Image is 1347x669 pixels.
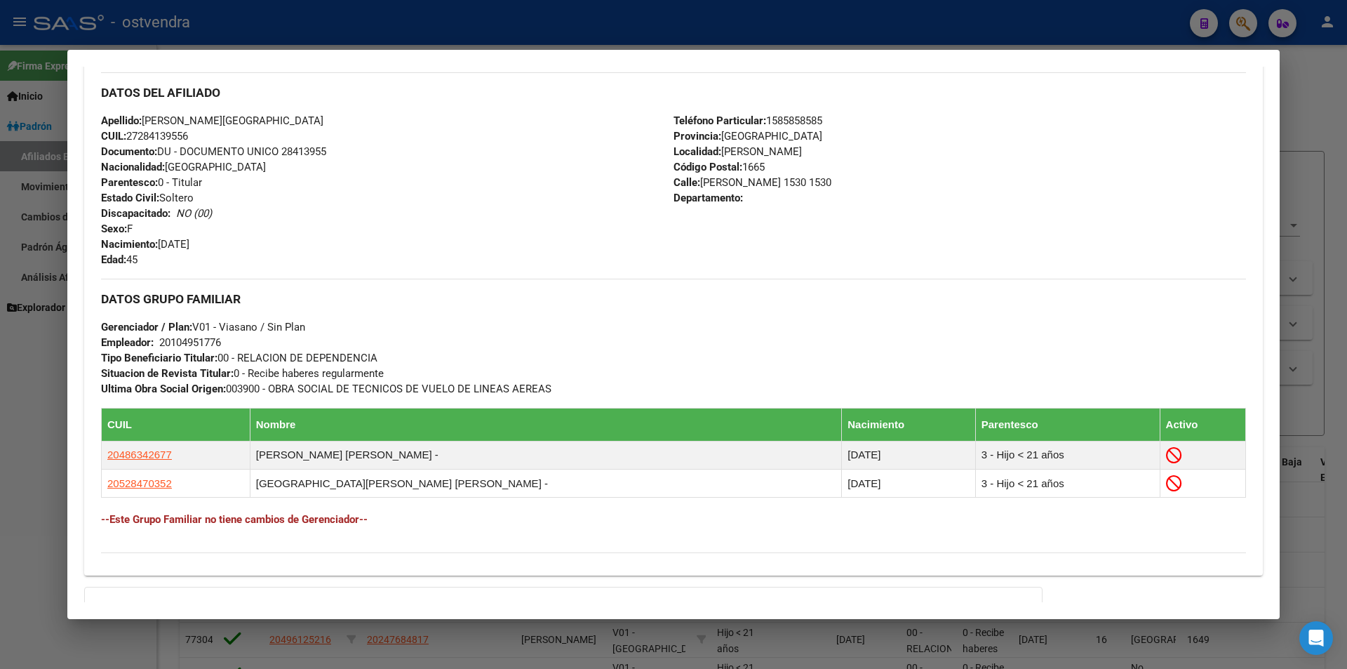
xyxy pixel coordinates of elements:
[101,223,133,235] span: F
[101,336,154,349] strong: Empleador:
[107,449,172,461] span: 20486342677
[250,408,841,441] th: Nombre
[673,114,822,127] span: 1585858585
[101,367,234,380] strong: Situacion de Revista Titular:
[101,512,1246,527] h4: --Este Grupo Familiar no tiene cambios de Gerenciador--
[101,383,551,395] span: 003900 - OBRA SOCIAL DE TECNICOS DE VUELO DE LINEAS AEREAS
[1160,408,1245,441] th: Activo
[673,161,742,173] strong: Código Postal:
[101,114,323,127] span: [PERSON_NAME][GEOGRAPHIC_DATA]
[101,352,217,364] strong: Tipo Beneficiario Titular:
[842,408,976,441] th: Nacimiento
[101,253,126,266] strong: Edad:
[101,321,305,333] span: V01 - Viasano / Sin Plan
[975,470,1160,498] td: 3 - Hijo < 21 años
[101,192,194,204] span: Soltero
[842,441,976,469] td: [DATE]
[101,85,1246,100] h3: DATOS DEL AFILIADO
[101,176,158,189] strong: Parentesco:
[1299,621,1333,655] div: Open Intercom Messenger
[673,176,831,189] span: [PERSON_NAME] 1530 1530
[250,470,841,498] td: [GEOGRAPHIC_DATA][PERSON_NAME] [PERSON_NAME] -
[101,238,189,251] span: [DATE]
[101,253,138,266] span: 45
[673,145,802,158] span: [PERSON_NAME]
[101,383,226,395] strong: Ultima Obra Social Origen:
[101,192,159,204] strong: Estado Civil:
[101,291,1246,307] h3: DATOS GRUPO FAMILIAR
[101,161,165,173] strong: Nacionalidad:
[842,470,976,498] td: [DATE]
[101,161,266,173] span: [GEOGRAPHIC_DATA]
[673,114,766,127] strong: Teléfono Particular:
[250,441,841,469] td: [PERSON_NAME] [PERSON_NAME] -
[673,130,721,143] strong: Provincia:
[673,192,743,204] strong: Departamento:
[101,114,142,127] strong: Apellido:
[101,238,158,251] strong: Nacimiento:
[101,130,188,143] span: 27284139556
[107,477,172,489] span: 20528470352
[176,207,212,220] i: NO (00)
[673,161,765,173] span: 1665
[101,223,127,235] strong: Sexo:
[673,176,700,189] strong: Calle:
[101,207,170,220] strong: Discapacitado:
[102,408,250,441] th: CUIL
[101,145,157,158] strong: Documento:
[159,335,221,350] div: 20104951776
[975,408,1160,441] th: Parentesco
[101,130,126,143] strong: CUIL:
[101,367,384,380] span: 0 - Recibe haberes regularmente
[101,321,192,333] strong: Gerenciador / Plan:
[101,145,326,158] span: DU - DOCUMENTO UNICO 28413955
[101,176,202,189] span: 0 - Titular
[101,352,377,364] span: 00 - RELACION DE DEPENDENCIA
[975,441,1160,469] td: 3 - Hijo < 21 años
[673,130,822,143] span: [GEOGRAPHIC_DATA]
[673,145,721,158] strong: Localidad:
